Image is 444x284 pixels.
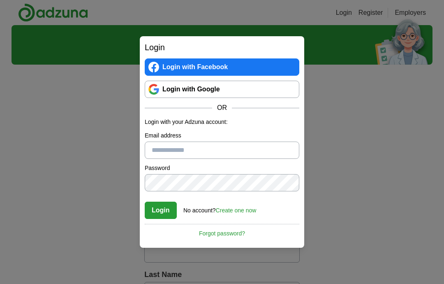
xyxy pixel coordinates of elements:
[145,118,299,126] p: Login with your Adzuna account:
[216,207,257,214] a: Create one now
[145,131,299,140] label: Email address
[145,58,299,76] a: Login with Facebook
[145,41,299,54] h2: Login
[145,224,299,238] a: Forgot password?
[183,201,256,215] div: No account?
[212,103,232,113] span: OR
[145,81,299,98] a: Login with Google
[145,164,299,172] label: Password
[145,202,177,219] button: Login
